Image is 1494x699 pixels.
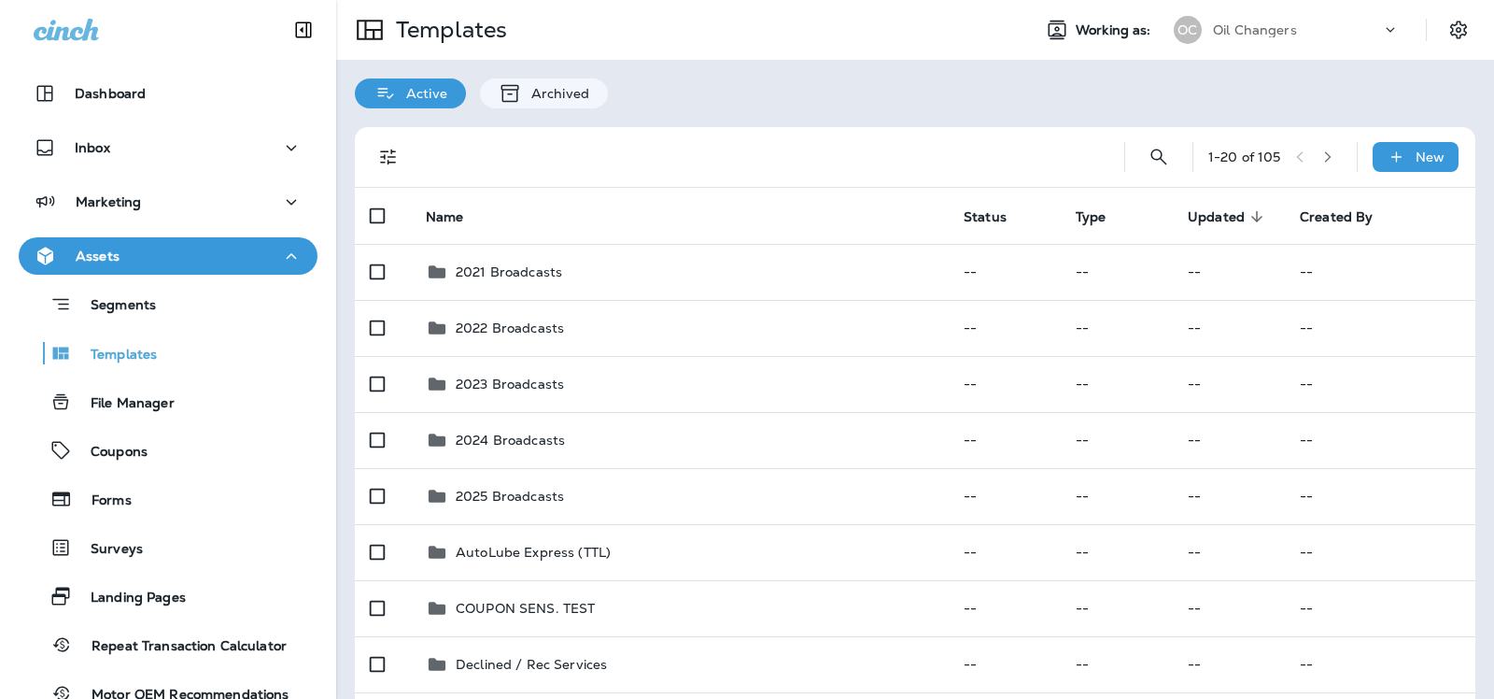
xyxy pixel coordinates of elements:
span: Type [1076,208,1131,225]
button: Forms [19,479,317,519]
button: Surveys [19,528,317,567]
span: Status [964,208,1031,225]
td: -- [949,524,1061,580]
p: Repeat Transaction Calculator [73,638,287,656]
p: Archived [522,86,589,101]
td: -- [1285,580,1475,636]
p: Dashboard [75,86,146,101]
p: Assets [76,249,120,264]
div: 1 - 20 of 105 [1208,150,1281,164]
button: Settings [1442,13,1475,47]
p: COUPON SENS. TEST [456,601,595,616]
button: File Manager [19,382,317,421]
span: Created By [1300,208,1397,225]
span: Updated [1188,209,1245,225]
p: Oil Changers [1213,22,1297,37]
td: -- [1285,524,1475,580]
span: Status [964,209,1007,225]
td: -- [1285,356,1475,412]
p: 2024 Broadcasts [456,433,565,448]
td: -- [1173,356,1285,412]
button: Landing Pages [19,577,317,616]
button: Collapse Sidebar [277,11,330,49]
button: Filters [370,138,407,176]
span: Name [426,209,464,225]
td: -- [949,300,1061,356]
button: Assets [19,237,317,275]
td: -- [1173,636,1285,692]
button: Coupons [19,431,317,470]
td: -- [1285,300,1475,356]
p: Landing Pages [72,590,186,607]
span: Created By [1300,209,1373,225]
td: -- [1173,468,1285,524]
span: Working as: [1076,22,1155,38]
p: Active [397,86,447,101]
td: -- [1173,412,1285,468]
td: -- [1061,468,1173,524]
td: -- [949,244,1061,300]
p: File Manager [72,395,175,413]
td: -- [1285,412,1475,468]
p: 2023 Broadcasts [456,377,564,392]
p: 2022 Broadcasts [456,321,564,335]
button: Segments [19,284,317,324]
td: -- [949,580,1061,636]
p: Templates [72,347,157,364]
p: AutoLube Express (TTL) [456,545,611,560]
td: -- [1285,636,1475,692]
td: -- [1173,300,1285,356]
button: Search Templates [1140,138,1177,176]
td: -- [949,468,1061,524]
td: -- [1061,412,1173,468]
td: -- [1061,524,1173,580]
button: Dashboard [19,75,317,112]
p: Forms [73,492,132,510]
td: -- [1061,580,1173,636]
td: -- [949,636,1061,692]
td: -- [1061,356,1173,412]
p: Marketing [76,194,141,209]
td: -- [1173,244,1285,300]
td: -- [949,356,1061,412]
p: New [1416,150,1445,164]
p: Inbox [75,140,110,155]
button: Marketing [19,183,317,221]
p: 2025 Broadcasts [456,489,564,504]
span: Updated [1188,208,1269,225]
td: -- [1061,300,1173,356]
td: -- [1285,244,1475,300]
td: -- [1173,524,1285,580]
button: Inbox [19,129,317,166]
p: Surveys [72,541,143,559]
td: -- [1173,580,1285,636]
span: Name [426,208,488,225]
td: -- [1061,636,1173,692]
span: Type [1076,209,1106,225]
p: Segments [72,297,156,316]
p: 2021 Broadcasts [456,264,562,279]
td: -- [1285,468,1475,524]
div: OC [1174,16,1202,44]
p: Templates [388,16,507,44]
p: Coupons [72,444,148,462]
button: Repeat Transaction Calculator [19,625,317,664]
td: -- [1061,244,1173,300]
td: -- [949,412,1061,468]
p: Declined / Rec Services [456,657,607,672]
button: Templates [19,334,317,373]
